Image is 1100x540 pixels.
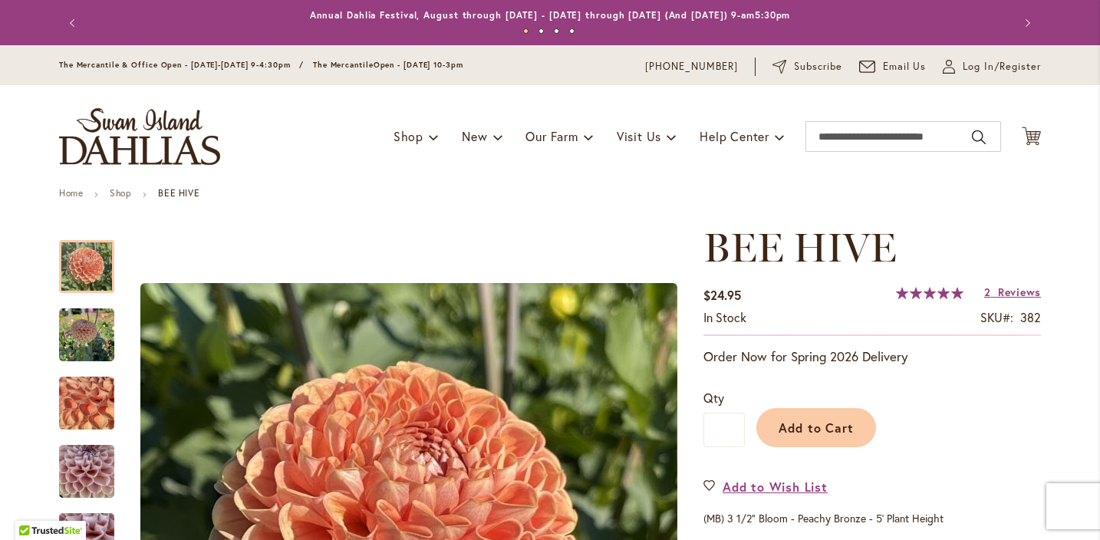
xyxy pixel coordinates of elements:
[896,287,963,299] div: 100%
[984,285,991,299] span: 2
[772,59,842,74] a: Subscribe
[523,28,529,34] button: 1 of 4
[1020,309,1041,327] div: 382
[394,128,423,144] span: Shop
[59,225,130,293] div: BEE HIVE
[31,362,142,445] img: BEE HIVE
[59,187,83,199] a: Home
[756,408,876,447] button: Add to Cart
[645,59,738,74] a: [PHONE_NUMBER]
[59,60,374,70] span: The Mercantile & Office Open - [DATE]-[DATE] 9-4:30pm / The Mercantile
[569,28,575,34] button: 4 of 4
[59,293,130,361] div: BEE HIVE
[59,308,114,363] img: BEE HIVE
[703,287,741,303] span: $24.95
[59,361,130,430] div: BEE HIVE
[59,430,130,498] div: BEE HIVE
[703,347,1041,366] p: Order Now for Spring 2026 Delivery
[12,486,54,528] iframe: Launch Accessibility Center
[794,59,842,74] span: Subscribe
[883,59,927,74] span: Email Us
[980,309,1013,325] strong: SKU
[943,59,1041,74] a: Log In/Register
[525,128,578,144] span: Our Farm
[59,108,220,165] a: store logo
[703,511,1041,526] p: (MB) 3 1/2" Bloom - Peachy Bronze - 5' Plant Height
[59,435,114,509] img: BEE HIVE
[554,28,559,34] button: 3 of 4
[859,59,927,74] a: Email Us
[703,478,828,496] a: Add to Wish List
[779,420,855,436] span: Add to Cart
[703,309,746,327] div: Availability
[59,8,90,38] button: Previous
[703,223,897,272] span: BEE HIVE
[723,478,828,496] span: Add to Wish List
[617,128,661,144] span: Visit Us
[310,9,791,21] a: Annual Dahlia Festival, August through [DATE] - [DATE] through [DATE] (And [DATE]) 9-am5:30pm
[110,187,131,199] a: Shop
[984,285,1041,299] a: 2 Reviews
[703,390,724,406] span: Qty
[703,309,746,325] span: In stock
[998,285,1041,299] span: Reviews
[374,60,463,70] span: Open - [DATE] 10-3pm
[462,128,487,144] span: New
[1010,8,1041,38] button: Next
[963,59,1041,74] span: Log In/Register
[700,128,769,144] span: Help Center
[158,187,199,199] strong: BEE HIVE
[538,28,544,34] button: 2 of 4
